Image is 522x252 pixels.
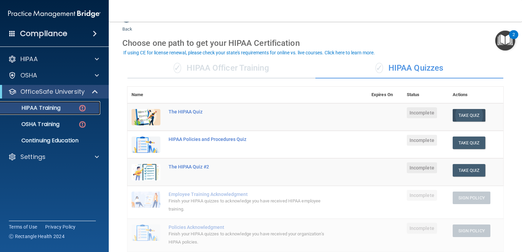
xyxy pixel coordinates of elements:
p: OfficeSafe University [20,88,85,96]
a: Privacy Policy [45,223,76,230]
p: OSHA [20,71,37,79]
p: HIPAA Training [4,105,60,111]
div: Finish your HIPAA quizzes to acknowledge you have received HIPAA employee training. [169,197,333,213]
a: HIPAA [8,55,99,63]
div: 2 [512,35,515,43]
button: If using CE for license renewal, please check your state's requirements for online vs. live cours... [122,49,376,56]
div: The HIPAA Quiz [169,109,333,114]
div: HIPAA Officer Training [127,58,315,78]
img: danger-circle.6113f641.png [78,104,87,112]
button: Take Quiz [453,137,485,149]
p: OSHA Training [4,121,59,128]
th: Actions [449,87,503,103]
button: Sign Policy [453,192,490,204]
div: Finish your HIPAA quizzes to acknowledge you have received your organization’s HIPAA policies. [169,230,333,246]
iframe: Drift Widget Chat Controller [405,204,514,231]
h4: Compliance [20,29,67,38]
span: Incomplete [407,135,437,146]
span: Incomplete [407,190,437,201]
img: PMB logo [8,7,101,21]
a: Back [122,18,132,32]
th: Expires On [367,87,403,103]
p: Continuing Education [4,137,97,144]
a: OfficeSafe University [8,88,99,96]
a: Settings [8,153,99,161]
span: Incomplete [407,162,437,173]
span: Incomplete [407,107,437,118]
p: HIPAA [20,55,38,63]
a: OSHA [8,71,99,79]
button: Take Quiz [453,109,485,122]
th: Status [403,87,449,103]
div: Employee Training Acknowledgment [169,192,333,197]
img: danger-circle.6113f641.png [78,120,87,129]
div: HIPAA Policies and Procedures Quiz [169,137,333,142]
div: Choose one path to get your HIPAA Certification [122,33,508,53]
span: ✓ [376,63,383,73]
button: Take Quiz [453,164,485,177]
button: Open Resource Center, 2 new notifications [495,31,515,51]
div: The HIPAA Quiz #2 [169,164,333,169]
span: Ⓒ Rectangle Health 2024 [9,233,65,240]
div: If using CE for license renewal, please check your state's requirements for online vs. live cours... [123,50,375,55]
th: Name [127,87,164,103]
div: Policies Acknowledgment [169,224,333,230]
a: Terms of Use [9,223,37,230]
span: ✓ [174,63,181,73]
p: Settings [20,153,46,161]
div: HIPAA Quizzes [315,58,503,78]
